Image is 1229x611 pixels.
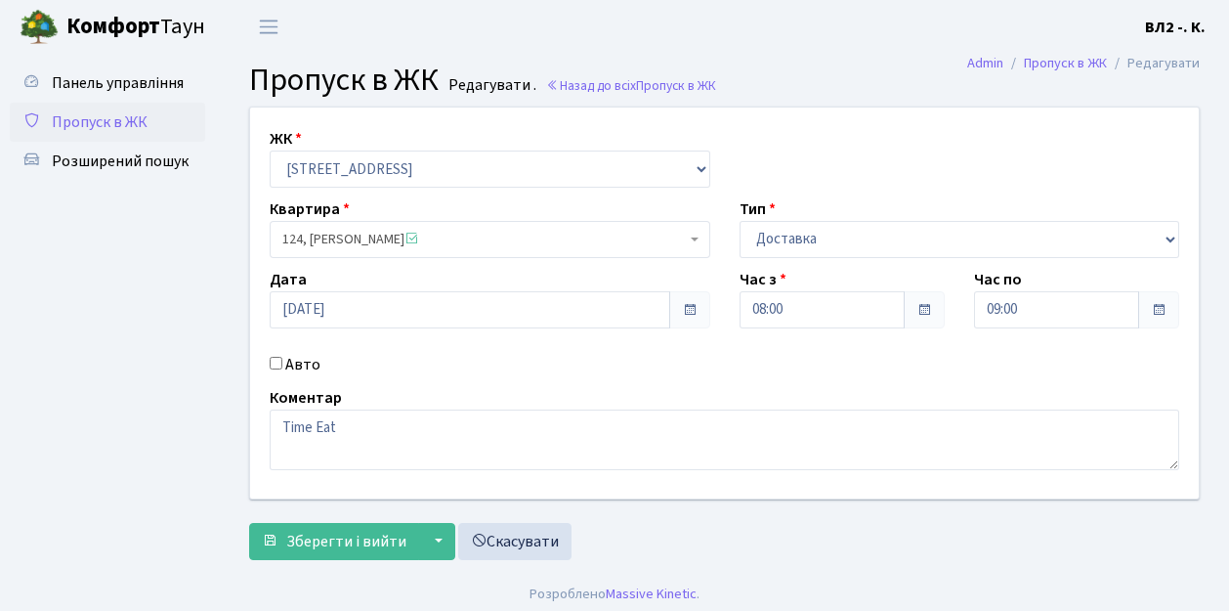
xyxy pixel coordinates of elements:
[20,8,59,47] img: logo.png
[270,127,302,151] label: ЖК
[974,268,1022,291] label: Час по
[52,72,184,94] span: Панель управління
[10,64,205,103] a: Панель управління
[286,531,406,552] span: Зберегти і вийти
[1145,16,1206,39] a: ВЛ2 -. К.
[52,151,189,172] span: Розширений пошук
[270,410,1179,470] textarea: Time Eat
[938,43,1229,84] nav: breadcrumb
[285,353,320,376] label: Авто
[636,76,716,95] span: Пропуск в ЖК
[1024,53,1107,73] a: Пропуск в ЖК
[740,197,776,221] label: Тип
[66,11,205,44] span: Таун
[458,523,572,560] a: Скасувати
[1145,17,1206,38] b: ВЛ2 -. К.
[282,230,686,249] span: 124, Денисенко Людмила Володимирівна <span class='la la-check-square text-success'></span>
[66,11,160,42] b: Комфорт
[249,523,419,560] button: Зберегти і вийти
[740,268,786,291] label: Час з
[270,386,342,410] label: Коментар
[967,53,1003,73] a: Admin
[270,268,307,291] label: Дата
[546,76,716,95] a: Назад до всіхПропуск в ЖК
[249,58,439,103] span: Пропуск в ЖК
[52,111,148,133] span: Пропуск в ЖК
[1107,53,1200,74] li: Редагувати
[606,584,697,604] a: Massive Kinetic
[530,584,699,605] div: Розроблено .
[270,197,350,221] label: Квартира
[10,142,205,181] a: Розширений пошук
[244,11,293,43] button: Переключити навігацію
[270,221,710,258] span: 124, Денисенко Людмила Володимирівна <span class='la la-check-square text-success'></span>
[10,103,205,142] a: Пропуск в ЖК
[445,76,536,95] small: Редагувати .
